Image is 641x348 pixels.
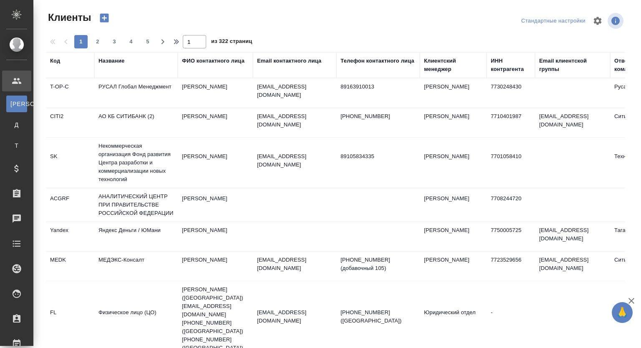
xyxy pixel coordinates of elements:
td: [PERSON_NAME] [420,252,487,281]
button: 5 [141,35,154,48]
span: 3 [108,38,121,46]
td: Яндекс Деньги / ЮМани [94,222,178,251]
td: 7723529656 [487,252,535,281]
td: Yandex [46,222,94,251]
td: T-OP-C [46,78,94,108]
td: [PERSON_NAME] [178,222,253,251]
span: 5 [141,38,154,46]
a: Д [6,116,27,133]
td: 7708244720 [487,190,535,219]
span: [PERSON_NAME] [10,100,23,108]
td: Юридический отдел [420,304,487,333]
td: 7750005725 [487,222,535,251]
div: split button [519,15,588,28]
div: Телефон контактного лица [341,57,414,65]
td: МЕДЭКС-Консалт [94,252,178,281]
td: Некоммерческая организация Фонд развития Центра разработки и коммерциализации новых технологий [94,138,178,188]
p: [EMAIL_ADDRESS][DOMAIN_NAME] [257,83,332,99]
td: - [487,304,535,333]
td: [PERSON_NAME] [420,108,487,137]
td: [EMAIL_ADDRESS][DOMAIN_NAME] [535,108,610,137]
td: ACGRF [46,190,94,219]
div: Название [98,57,124,65]
span: 4 [124,38,138,46]
a: Т [6,137,27,154]
p: [PHONE_NUMBER] [341,112,416,121]
td: MEDK [46,252,94,281]
div: Email контактного лица [257,57,321,65]
td: [PERSON_NAME] [178,190,253,219]
button: 2 [91,35,104,48]
span: 2 [91,38,104,46]
button: 🙏 [612,302,633,323]
td: АНАЛИТИЧЕСКИЙ ЦЕНТР ПРИ ПРАВИТЕЛЬСТВЕ РОССИЙСКОЙ ФЕДЕРАЦИИ [94,188,178,222]
button: Создать [94,11,114,25]
div: Email клиентской группы [539,57,606,73]
td: 7710401987 [487,108,535,137]
p: [EMAIL_ADDRESS][DOMAIN_NAME] [257,308,332,325]
td: [EMAIL_ADDRESS][DOMAIN_NAME] [535,222,610,251]
p: [EMAIL_ADDRESS][DOMAIN_NAME] [257,256,332,272]
td: [PERSON_NAME] [420,222,487,251]
td: [PERSON_NAME] [420,148,487,177]
p: [PHONE_NUMBER] (добавочный 105) [341,256,416,272]
td: [PERSON_NAME] [420,190,487,219]
span: Т [10,141,23,150]
p: 89105834335 [341,152,416,161]
div: ИНН контрагента [491,57,531,73]
td: [EMAIL_ADDRESS][DOMAIN_NAME] [535,252,610,281]
td: [PERSON_NAME] [178,108,253,137]
span: Клиенты [46,11,91,24]
td: Физическое лицо (ЦО) [94,304,178,333]
span: Посмотреть информацию [608,13,625,29]
span: Настроить таблицу [588,11,608,31]
td: [PERSON_NAME] [178,148,253,177]
td: CITI2 [46,108,94,137]
td: РУСАЛ Глобал Менеджмент [94,78,178,108]
td: [PERSON_NAME] [178,252,253,281]
td: АО КБ СИТИБАНК (2) [94,108,178,137]
div: Клиентский менеджер [424,57,482,73]
p: 89163910013 [341,83,416,91]
td: [PERSON_NAME] [420,78,487,108]
td: 7701058410 [487,148,535,177]
span: 🙏 [615,304,629,321]
span: Д [10,121,23,129]
td: SK [46,148,94,177]
p: [EMAIL_ADDRESS][DOMAIN_NAME] [257,152,332,169]
td: FL [46,304,94,333]
button: 4 [124,35,138,48]
td: [PERSON_NAME] [178,78,253,108]
span: из 322 страниц [211,36,252,48]
p: [EMAIL_ADDRESS][DOMAIN_NAME] [257,112,332,129]
button: 3 [108,35,121,48]
div: Код [50,57,60,65]
td: 7730248430 [487,78,535,108]
p: [PHONE_NUMBER] ([GEOGRAPHIC_DATA]) [341,308,416,325]
a: [PERSON_NAME] [6,96,27,112]
div: ФИО контактного лица [182,57,245,65]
